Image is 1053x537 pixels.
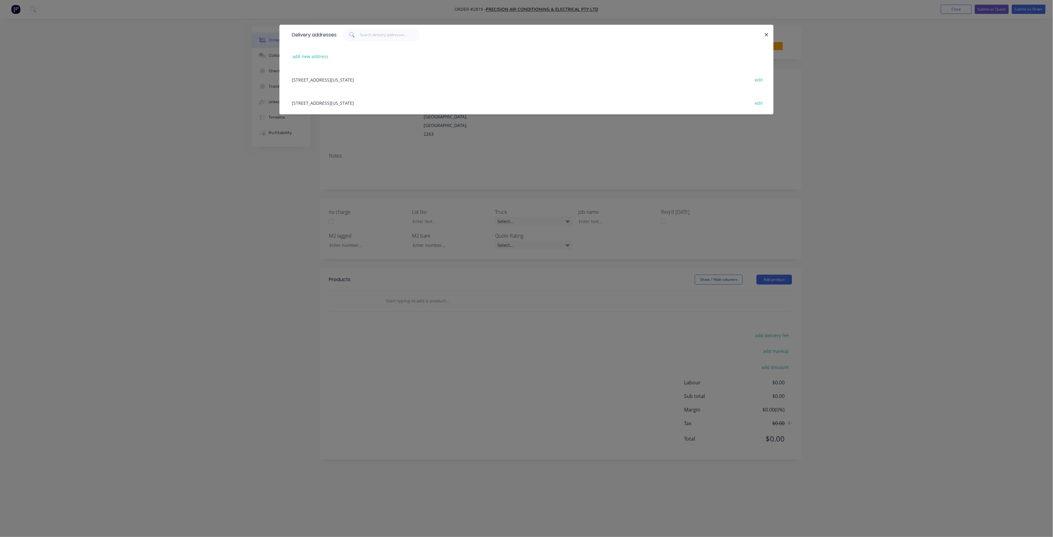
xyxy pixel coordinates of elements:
[752,75,766,84] button: edit
[289,25,337,45] div: Delivery addresses
[752,99,766,107] button: edit
[289,68,764,91] div: [STREET_ADDRESS][US_STATE]
[289,91,764,114] div: [STREET_ADDRESS][US_STATE]
[360,29,420,41] input: Search delivery addresses...
[289,52,332,61] button: add new address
